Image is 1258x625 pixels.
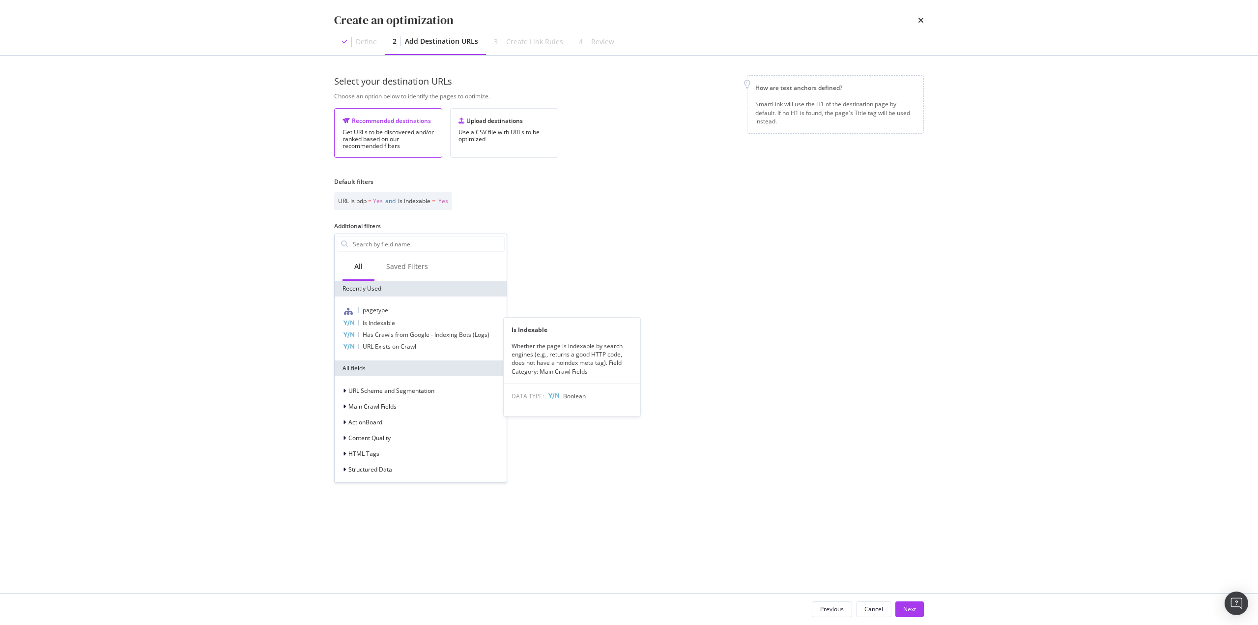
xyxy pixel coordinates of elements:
[494,37,498,47] div: 3
[363,342,416,351] span: URL Exists on Crawl
[343,129,434,149] div: Get URLs to be discovered and/or ranked based on our recommended filters
[398,197,430,205] span: Is Indexable
[363,319,395,327] span: Is Indexable
[504,326,640,334] div: Is Indexable
[755,100,915,125] div: SmartLink will use the H1 of the destination page by default. If no H1 is found, the page's Title...
[373,197,383,205] span: Yes
[812,601,852,617] button: Previous
[458,117,550,125] div: Upload destinations
[386,262,428,271] div: Saved Filters
[352,237,504,251] input: Search by field name
[579,37,583,47] div: 4
[903,605,916,613] div: Next
[432,197,435,205] span: =
[755,84,915,92] div: How are text anchors defined?
[895,601,924,617] button: Next
[856,601,891,617] button: Cancel
[354,262,363,271] div: All
[343,117,434,125] div: Recommended destinations
[348,418,382,426] span: ActionBoard
[918,12,924,29] div: times
[348,481,413,489] span: Crawls and Visits (Logs)
[334,222,381,230] label: Additional filters
[348,434,391,442] span: Content Quality
[348,402,397,411] span: Main Crawl Fields
[335,360,507,376] div: All fields
[335,281,507,297] div: Recently Used
[458,129,550,143] div: Use a CSV file with URLs to be optimized
[368,197,372,205] span: =
[363,306,388,314] span: pagetype
[563,392,586,400] span: Boolean
[348,465,392,474] span: Structured Data
[338,197,367,205] span: URL is pdp
[1225,592,1248,615] div: Open Intercom Messenger
[334,75,739,88] div: Select your destination URLs
[393,36,397,46] div: 2
[334,12,454,29] div: Create an optimization
[356,37,377,47] div: Define
[438,197,448,205] span: Yes
[512,392,544,400] span: DATA TYPE:
[334,92,739,100] div: Choose an option below to identify the pages to optimize.
[405,36,478,46] div: Add Destination URLs
[348,449,379,458] span: HTML Tags
[363,330,489,339] span: Has Crawls from Google - Indexing Bots (Logs)
[385,197,396,205] span: and
[348,387,434,395] span: URL Scheme and Segmentation
[864,605,883,613] div: Cancel
[506,37,563,47] div: Create Link Rules
[504,342,640,376] div: Whether the page is indexable by search engines (e.g., returns a good HTTP code, does not have a ...
[820,605,844,613] div: Previous
[591,37,614,47] div: Review
[334,178,373,186] label: Default filters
